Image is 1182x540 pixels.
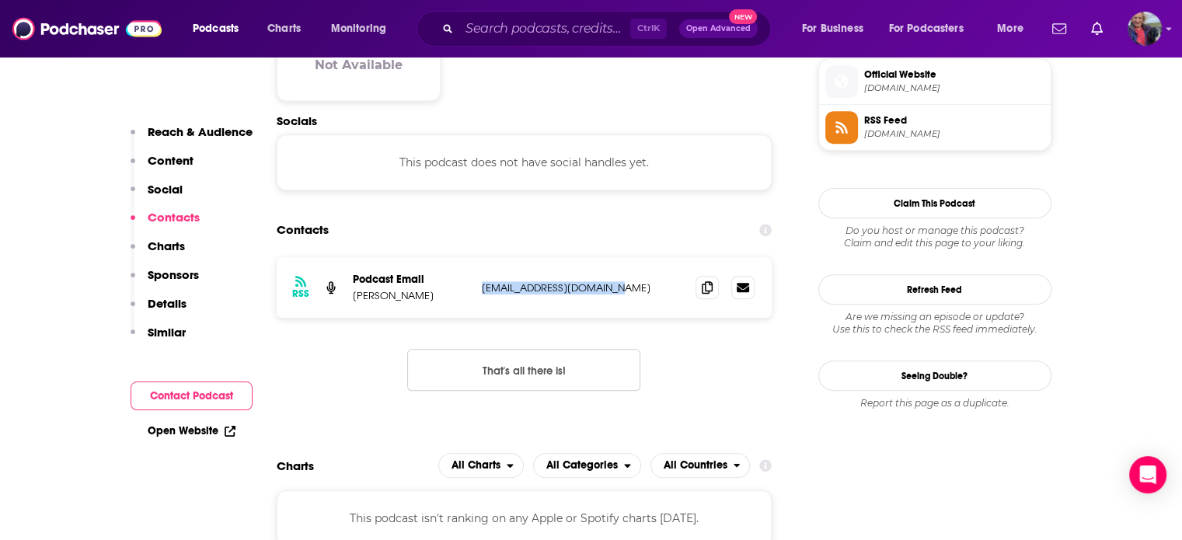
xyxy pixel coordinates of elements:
[997,18,1023,40] span: More
[148,210,200,225] p: Contacts
[825,65,1044,98] a: Official Website[DOMAIN_NAME]
[864,68,1044,82] span: Official Website
[431,11,786,47] div: Search podcasts, credits, & more...
[791,16,883,41] button: open menu
[729,9,757,24] span: New
[533,453,641,478] button: open menu
[879,16,986,41] button: open menu
[818,225,1051,237] span: Do you host or manage this podcast?
[353,273,469,286] p: Podcast Email
[131,124,253,153] button: Reach & Audience
[1128,12,1162,46] span: Logged in as KateFT
[148,124,253,139] p: Reach & Audience
[407,349,640,391] button: Nothing here.
[864,113,1044,127] span: RSS Feed
[533,453,641,478] h2: Categories
[353,289,469,302] p: [PERSON_NAME]
[630,19,667,39] span: Ctrl K
[459,16,630,41] input: Search podcasts, credits, & more...
[482,281,684,294] p: [EMAIL_ADDRESS][DOMAIN_NAME]
[986,16,1043,41] button: open menu
[131,182,183,211] button: Social
[148,239,185,253] p: Charts
[131,239,185,267] button: Charts
[148,325,186,340] p: Similar
[148,153,194,168] p: Content
[679,19,758,38] button: Open AdvancedNew
[1085,16,1109,42] a: Show notifications dropdown
[320,16,406,41] button: open menu
[182,16,259,41] button: open menu
[277,458,314,473] h2: Charts
[1128,12,1162,46] img: User Profile
[257,16,310,41] a: Charts
[267,18,301,40] span: Charts
[277,113,772,128] h2: Socials
[131,325,186,354] button: Similar
[818,397,1051,409] div: Report this page as a duplicate.
[438,453,524,478] h2: Platforms
[148,267,199,282] p: Sponsors
[818,188,1051,218] button: Claim This Podcast
[148,296,187,311] p: Details
[825,111,1044,144] a: RSS Feed[DOMAIN_NAME]
[193,18,239,40] span: Podcasts
[802,18,863,40] span: For Business
[277,215,329,245] h2: Contacts
[131,210,200,239] button: Contacts
[315,57,403,72] h3: Not Available
[650,453,751,478] h2: Countries
[664,460,727,471] span: All Countries
[148,424,235,437] a: Open Website
[864,128,1044,140] span: api.substack.com
[148,182,183,197] p: Social
[1128,12,1162,46] button: Show profile menu
[292,287,309,300] h3: RSS
[1129,456,1166,493] div: Open Intercom Messenger
[331,18,386,40] span: Monitoring
[1046,16,1072,42] a: Show notifications dropdown
[864,82,1044,94] span: broligarchy.substack.com
[131,381,253,410] button: Contact Podcast
[889,18,964,40] span: For Podcasters
[818,311,1051,336] div: Are we missing an episode or update? Use this to check the RSS feed immediately.
[131,296,187,325] button: Details
[452,460,500,471] span: All Charts
[438,453,524,478] button: open menu
[131,153,194,182] button: Content
[818,225,1051,249] div: Claim and edit this page to your liking.
[818,274,1051,305] button: Refresh Feed
[546,460,618,471] span: All Categories
[277,134,772,190] div: This podcast does not have social handles yet.
[818,361,1051,391] a: Seeing Double?
[12,14,162,44] img: Podchaser - Follow, Share and Rate Podcasts
[686,25,751,33] span: Open Advanced
[131,267,199,296] button: Sponsors
[650,453,751,478] button: open menu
